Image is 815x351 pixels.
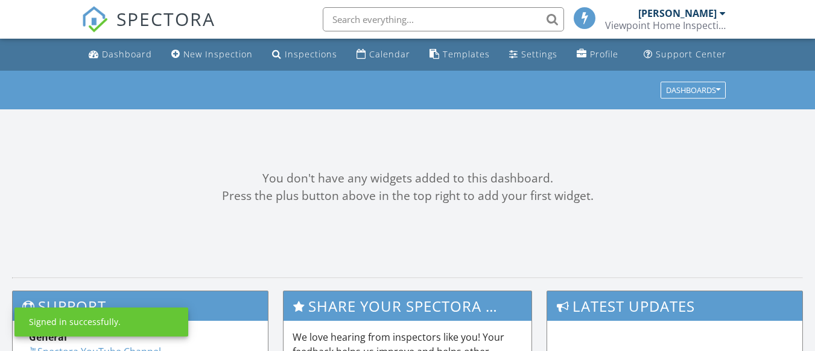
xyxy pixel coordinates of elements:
span: SPECTORA [116,6,215,31]
a: Profile [572,43,623,66]
div: Calendar [369,48,410,60]
div: You don't have any widgets added to this dashboard. [12,170,803,187]
a: SPECTORA [81,16,215,42]
input: Search everything... [323,7,564,31]
a: Settings [504,43,562,66]
img: The Best Home Inspection Software - Spectora [81,6,108,33]
div: [PERSON_NAME] [638,7,717,19]
h3: Latest Updates [547,291,802,321]
div: Support Center [656,48,726,60]
div: New Inspection [183,48,253,60]
h3: Share Your Spectora Experience [284,291,531,321]
a: Support Center [639,43,731,66]
a: Calendar [352,43,415,66]
a: Dashboard [84,43,157,66]
div: Settings [521,48,557,60]
div: Viewpoint Home Inspections LLC [605,19,726,31]
a: Inspections [267,43,342,66]
div: Templates [443,48,490,60]
div: Dashboard [102,48,152,60]
h3: Support [13,291,268,321]
div: Signed in successfully. [29,316,121,328]
a: New Inspection [166,43,258,66]
div: Press the plus button above in the top right to add your first widget. [12,187,803,205]
button: Dashboards [661,82,726,98]
div: Profile [590,48,618,60]
a: Templates [425,43,495,66]
div: Inspections [285,48,337,60]
div: Dashboards [666,86,720,94]
strong: General [29,330,67,344]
